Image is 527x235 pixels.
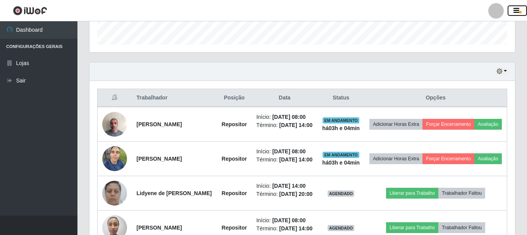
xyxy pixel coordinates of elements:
time: [DATE] 14:00 [279,225,312,232]
button: Liberar para Trabalho [386,222,438,233]
li: Início: [256,148,313,156]
button: Forçar Encerramento [422,119,474,130]
li: Início: [256,182,313,190]
button: Trabalhador Faltou [438,188,485,199]
img: CoreUI Logo [13,6,47,15]
th: Trabalhador [132,89,217,107]
strong: há 03 h e 04 min [322,125,360,131]
th: Data [252,89,318,107]
strong: [PERSON_NAME] [136,225,182,231]
time: [DATE] 14:00 [279,122,312,128]
time: [DATE] 08:00 [272,217,306,223]
img: 1718656806486.jpeg [102,142,127,175]
li: Início: [256,113,313,121]
strong: Repositor [221,121,247,127]
span: AGENDADO [328,190,355,197]
strong: há 03 h e 04 min [322,160,360,166]
th: Posição [217,89,252,107]
li: Término: [256,156,313,164]
th: Status [318,89,364,107]
strong: [PERSON_NAME] [136,156,182,162]
button: Avaliação [474,119,502,130]
li: Início: [256,216,313,225]
strong: Repositor [221,156,247,162]
button: Liberar para Trabalho [386,188,438,199]
time: [DATE] 20:00 [279,191,312,197]
span: EM ANDAMENTO [323,117,359,124]
li: Término: [256,225,313,233]
time: [DATE] 14:00 [279,156,312,163]
li: Término: [256,190,313,198]
time: [DATE] 08:00 [272,148,306,154]
button: Adicionar Horas Extra [369,119,422,130]
strong: [PERSON_NAME] [136,121,182,127]
button: Forçar Encerramento [422,153,474,164]
button: Trabalhador Faltou [438,222,485,233]
time: [DATE] 14:00 [272,183,306,189]
time: [DATE] 08:00 [272,114,306,120]
span: EM ANDAMENTO [323,152,359,158]
strong: Repositor [221,225,247,231]
button: Adicionar Horas Extra [369,153,422,164]
button: Avaliação [474,153,502,164]
img: 1707417653840.jpeg [102,108,127,141]
strong: Lidyene de [PERSON_NAME] [136,190,211,196]
img: 1738093505168.jpeg [102,177,127,209]
li: Término: [256,121,313,129]
strong: Repositor [221,190,247,196]
th: Opções [364,89,507,107]
span: AGENDADO [328,225,355,231]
